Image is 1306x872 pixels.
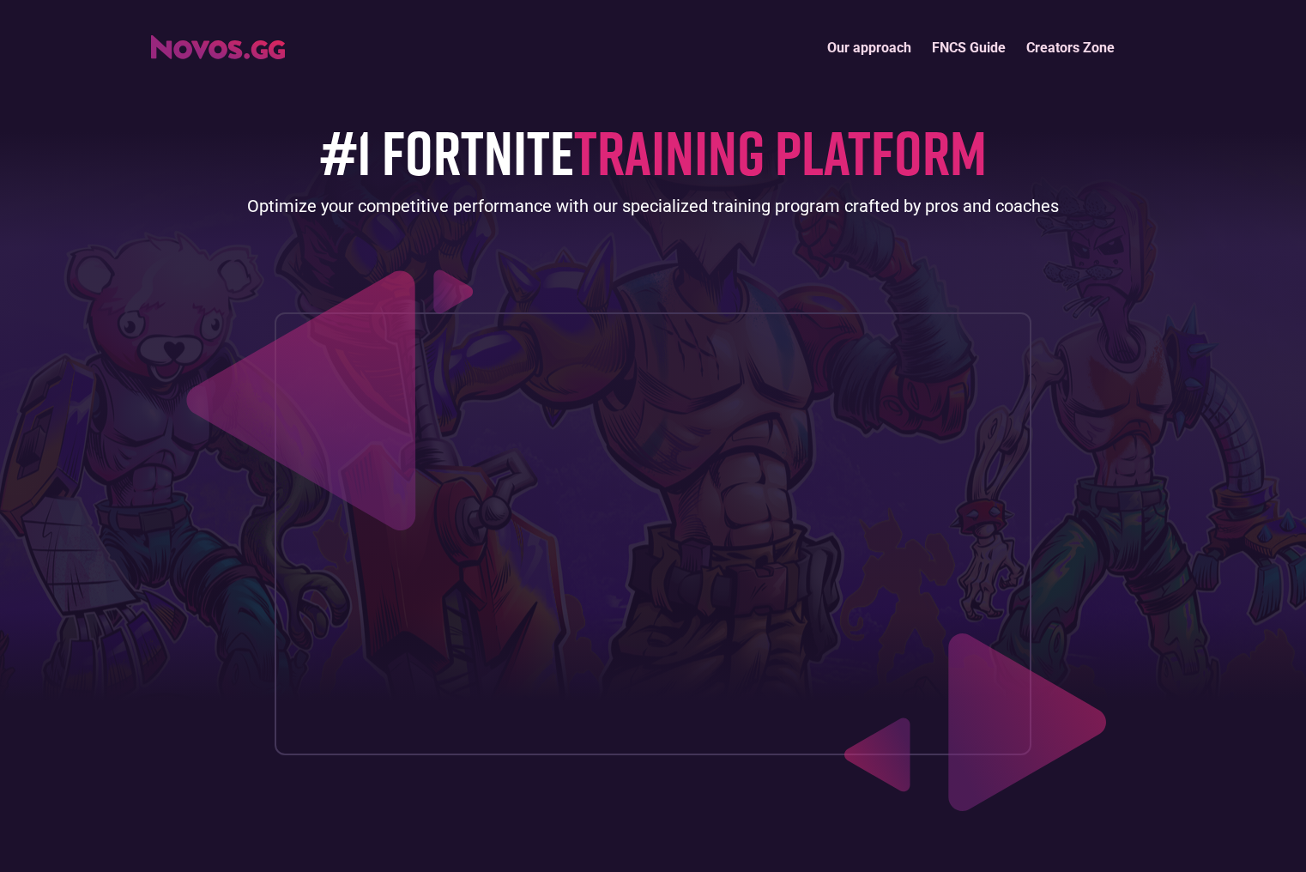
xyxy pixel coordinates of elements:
iframe: Increase your placement in 14 days (Novos.gg) [289,327,1018,740]
div: Optimize your competitive performance with our specialized training program crafted by pros and c... [247,194,1059,218]
a: FNCS Guide [922,29,1016,66]
span: TRAINING PLATFORM [574,114,987,189]
a: home [151,29,285,59]
a: Our approach [817,29,922,66]
a: Creators Zone [1016,29,1125,66]
h1: #1 FORTNITE [320,118,987,185]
